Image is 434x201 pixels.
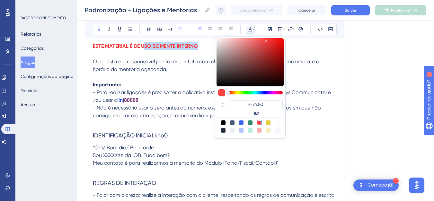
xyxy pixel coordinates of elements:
[93,160,279,166] span: Meu contato é para realizarmos a mentoria do Módulo (Folha/Fiscal/Contábil)"
[93,152,170,158] span: Sou XXXXXXX da IOB. Tudo bem?
[353,179,399,191] div: Abra a lista de verificação Comece!, módulos restantes: 1
[21,71,74,82] button: Configurações da página
[21,85,37,96] button: Domínio
[357,181,365,189] img: imagem-do-lançador-texto-alternativo
[21,60,35,65] font: Artigos
[93,179,156,186] span: REGRAS DE INTERAÇÃO
[345,8,356,13] font: Salvar
[93,105,322,118] span: - Não é necessário usar o zero antes do número, exemplo 4132465300. Para os casos em que não cons...
[93,132,168,139] span: IDENTIFICAÇÃO INICIALkno0
[21,31,41,37] font: Relatórios
[21,46,44,51] font: Categorias
[21,57,35,68] button: Artigos
[123,97,138,103] strong: j88888
[375,5,426,15] button: Publicar em PT
[231,5,282,15] button: Despublicar em PT
[240,8,274,13] font: Despublicar em PT
[395,179,397,183] font: 1
[21,74,74,79] font: Configurações da página
[21,28,41,40] button: Relatórios
[229,111,283,116] label: HEX
[21,16,66,20] font: BASE DE CONHECIMENTO
[331,5,370,15] button: Salvar
[85,5,201,14] input: Nome do artigo
[298,8,315,13] font: Cancelar
[93,144,155,151] span: “Olá/ Bom dia/ Boa tarde.
[21,88,37,93] font: Domínio
[407,176,426,195] iframe: Iniciador do Assistente de IA do UserGuiding
[21,42,44,54] button: Categorias
[93,43,198,49] strong: ESTE MATERIAL É DE USO SOMENTE INTERNO
[15,3,55,8] font: Precisar de ajuda?
[117,97,123,103] a: lin
[391,8,418,13] font: Publicar em PT
[368,182,394,188] font: Comece já!
[93,82,121,88] strong: Importante:
[21,102,35,107] font: Acesso
[288,5,326,15] button: Cancelar
[21,99,35,110] button: Acesso
[93,89,332,103] span: - Para realizar ligações é preciso ter o aplicativo instalado na sua máquina (Genesys Communicate...
[60,4,62,7] font: 1
[93,58,321,72] span: O analista é o responsável por fazer contato com cliente antecipadamente ou no máximo até o horár...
